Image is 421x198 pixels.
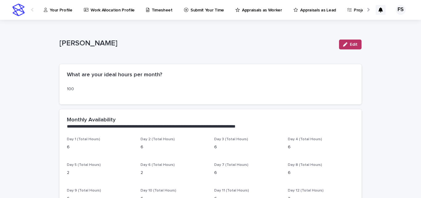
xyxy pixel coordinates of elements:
p: 6 [141,144,207,150]
span: Day 2 (Total Hours) [141,137,175,141]
img: stacker-logo-s-only.png [12,4,25,16]
span: Day 10 (Total Hours) [141,189,176,192]
button: Edit [339,40,362,49]
p: 100 [67,86,354,92]
span: Day 11 (Total Hours) [214,189,249,192]
p: 6 [214,170,280,176]
span: Day 4 (Total Hours) [288,137,322,141]
span: Day 9 (Total Hours) [67,189,101,192]
span: Day 8 (Total Hours) [288,163,322,167]
span: Day 6 (Total Hours) [141,163,175,167]
h2: What are your ideal hours per month? [67,72,162,78]
span: Day 5 (Total Hours) [67,163,101,167]
p: 6 [214,144,280,150]
span: Day 1 (Total Hours) [67,137,100,141]
h2: Monthly Availability [67,117,116,124]
p: [PERSON_NAME] [59,39,334,48]
span: Day 3 (Total Hours) [214,137,248,141]
span: Day 7 (Total Hours) [214,163,248,167]
p: 6 [67,144,133,150]
span: Day 12 (Total Hours) [288,189,324,192]
p: 6 [288,144,354,150]
div: FS [396,5,406,15]
span: Edit [350,42,358,47]
p: 2 [67,170,133,176]
p: 6 [288,170,354,176]
p: 2 [141,170,207,176]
